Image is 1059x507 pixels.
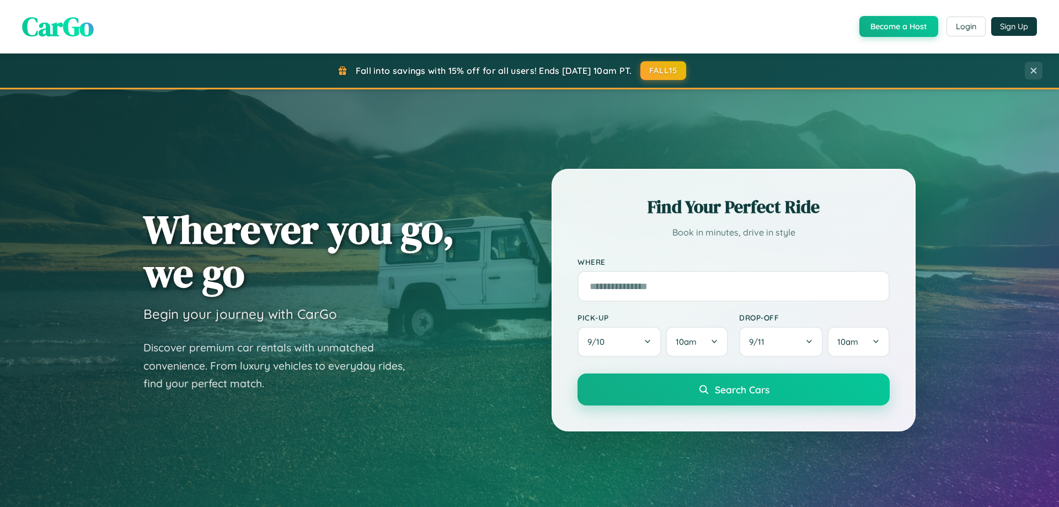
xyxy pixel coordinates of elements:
[143,306,337,322] h3: Begin your journey with CarGo
[577,373,890,405] button: Search Cars
[827,327,890,357] button: 10am
[676,337,697,347] span: 10am
[837,337,858,347] span: 10am
[739,313,890,322] label: Drop-off
[749,337,770,347] span: 9 / 11
[715,383,769,396] span: Search Cars
[577,313,728,322] label: Pick-up
[991,17,1037,36] button: Sign Up
[22,8,94,45] span: CarGo
[577,257,890,266] label: Where
[143,207,454,295] h1: Wherever you go, we go
[946,17,986,36] button: Login
[640,61,687,80] button: FALL15
[577,327,661,357] button: 9/10
[666,327,728,357] button: 10am
[859,16,938,37] button: Become a Host
[577,195,890,219] h2: Find Your Perfect Ride
[587,337,610,347] span: 9 / 10
[577,225,890,241] p: Book in minutes, drive in style
[356,65,632,76] span: Fall into savings with 15% off for all users! Ends [DATE] 10am PT.
[143,339,419,393] p: Discover premium car rentals with unmatched convenience. From luxury vehicles to everyday rides, ...
[739,327,823,357] button: 9/11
